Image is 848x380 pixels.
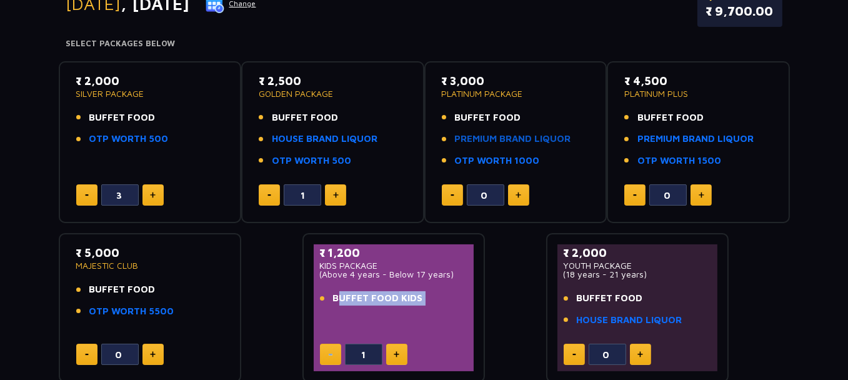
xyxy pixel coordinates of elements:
[394,351,399,357] img: plus
[577,291,643,306] span: BUFFET FOOD
[76,244,224,261] p: ₹ 5,000
[455,111,521,125] span: BUFFET FOOD
[637,154,721,168] a: OTP WORTH 1500
[706,2,774,21] p: ₹ 9,700.00
[637,132,754,146] a: PREMIUM BRAND LIQUOR
[333,291,423,306] span: BUFFET FOOD KIDS
[89,304,174,319] a: OTP WORTH 5500
[89,132,169,146] a: OTP WORTH 500
[76,89,224,98] p: SILVER PACKAGE
[267,194,271,196] img: minus
[572,354,576,356] img: minus
[624,72,772,89] p: ₹ 4,500
[699,192,704,198] img: plus
[150,351,156,357] img: plus
[333,192,339,198] img: plus
[272,111,338,125] span: BUFFET FOOD
[76,261,224,270] p: MAJESTIC CLUB
[272,154,351,168] a: OTP WORTH 500
[259,89,407,98] p: GOLDEN PACKAGE
[272,132,377,146] a: HOUSE BRAND LIQUOR
[320,261,468,270] p: KIDS PACKAGE
[455,132,571,146] a: PREMIUM BRAND LIQUOR
[442,72,590,89] p: ₹ 3,000
[89,282,156,297] span: BUFFET FOOD
[564,270,712,279] p: (18 years - 21 years)
[455,154,540,168] a: OTP WORTH 1000
[577,313,682,327] a: HOUSE BRAND LIQUOR
[637,111,704,125] span: BUFFET FOOD
[89,111,156,125] span: BUFFET FOOD
[85,354,89,356] img: minus
[637,351,643,357] img: plus
[320,270,468,279] p: (Above 4 years - Below 17 years)
[633,194,637,196] img: minus
[66,39,782,49] h4: Select Packages Below
[564,244,712,261] p: ₹ 2,000
[320,244,468,261] p: ₹ 1,200
[85,194,89,196] img: minus
[516,192,521,198] img: plus
[442,89,590,98] p: PLATINUM PACKAGE
[624,89,772,98] p: PLATINUM PLUS
[564,261,712,270] p: YOUTH PACKAGE
[150,192,156,198] img: plus
[76,72,224,89] p: ₹ 2,000
[451,194,454,196] img: minus
[259,72,407,89] p: ₹ 2,500
[329,354,332,356] img: minus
